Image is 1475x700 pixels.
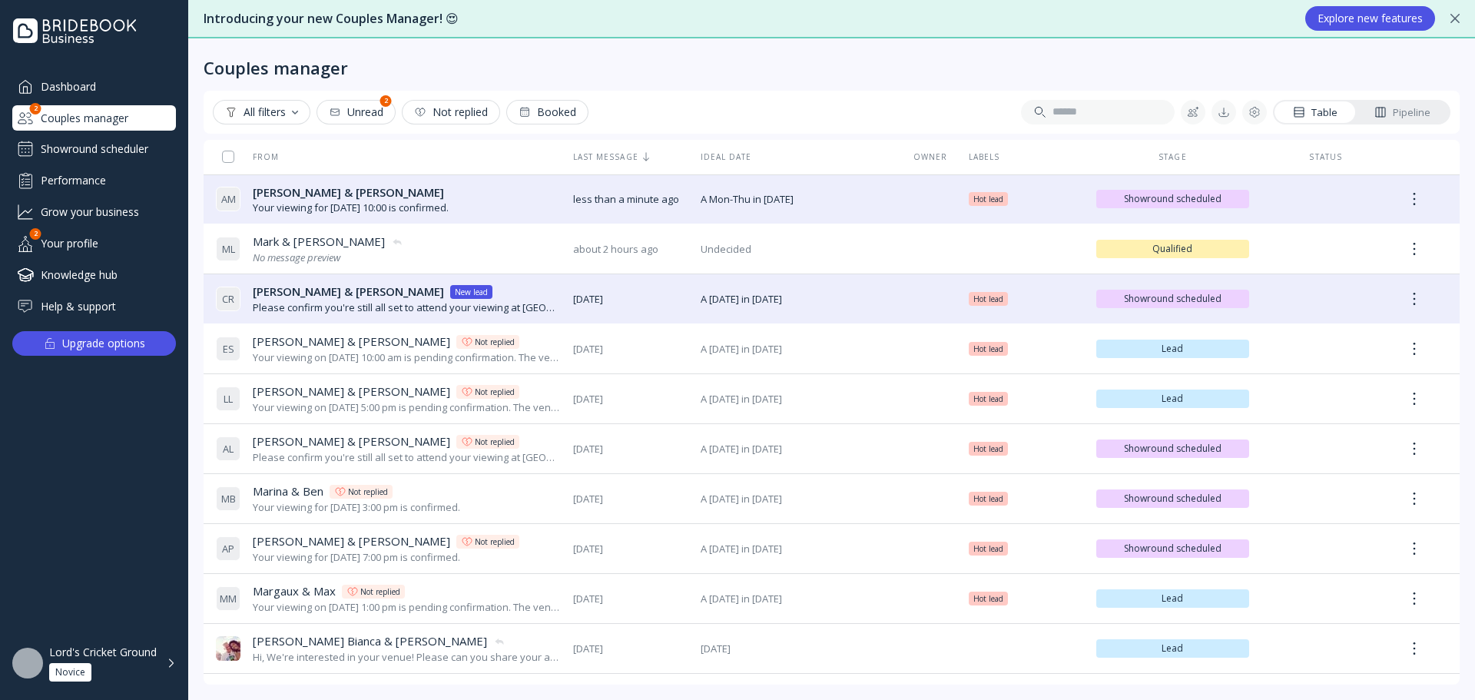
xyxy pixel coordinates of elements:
[1096,151,1250,162] div: Stage
[12,74,176,99] a: Dashboard
[55,666,85,678] div: Novice
[969,151,1084,162] div: Labels
[12,199,176,224] a: Grow your business
[573,542,688,556] span: [DATE]
[216,636,240,661] img: dpr=1,fit=cover,g=face,w=32,h=32
[12,262,176,287] a: Knowledge hub
[253,383,450,400] span: [PERSON_NAME] & [PERSON_NAME]
[701,342,893,357] span: A [DATE] in [DATE]
[1102,193,1244,205] span: Showround scheduled
[1102,293,1244,305] span: Showround scheduled
[12,168,176,193] a: Performance
[225,106,298,118] div: All filters
[973,343,1003,355] span: Hot lead
[253,250,340,264] i: No message preview
[1261,151,1390,162] div: Status
[573,392,688,406] span: [DATE]
[573,192,688,207] span: less than a minute ago
[216,187,240,211] div: A M
[573,592,688,606] span: [DATE]
[62,333,145,354] div: Upgrade options
[317,100,396,124] button: Unread
[329,106,383,118] div: Unread
[253,583,336,599] span: Margaux & Max
[701,192,893,207] span: A Mon-Thu in [DATE]
[12,331,176,356] button: Upgrade options
[573,442,688,456] span: [DATE]
[475,436,515,448] div: Not replied
[573,242,688,257] span: about 2 hours ago
[253,284,444,300] span: [PERSON_NAME] & [PERSON_NAME]
[216,486,240,511] div: M B
[701,492,893,506] span: A [DATE] in [DATE]
[253,550,519,565] div: Your viewing for [DATE] 7:00 pm is confirmed.
[253,533,450,549] span: [PERSON_NAME] & [PERSON_NAME]
[253,184,444,201] span: [PERSON_NAME] & [PERSON_NAME]
[253,201,449,215] div: Your viewing for [DATE] 10:00 is confirmed.
[216,436,240,461] div: A L
[1102,592,1244,605] span: Lead
[1102,343,1244,355] span: Lead
[1374,105,1430,120] div: Pipeline
[12,105,176,131] a: Couples manager2
[253,683,459,699] span: Peterscott Capper & [PERSON_NAME]
[519,106,576,118] div: Booked
[216,151,279,162] div: From
[216,287,240,311] div: C R
[701,592,893,606] span: A [DATE] in [DATE]
[1102,542,1244,555] span: Showround scheduled
[253,333,450,350] span: [PERSON_NAME] & [PERSON_NAME]
[701,542,893,556] span: A [DATE] in [DATE]
[573,151,688,162] div: Last message
[701,292,893,307] span: A [DATE] in [DATE]
[1318,12,1423,25] div: Explore new features
[216,536,240,561] div: A P
[253,450,561,465] div: Please confirm you're still all set to attend your viewing at [GEOGRAPHIC_DATA] on [DATE] 11:00 AM
[380,95,392,107] div: 2
[973,293,1003,305] span: Hot lead
[973,542,1003,555] span: Hot lead
[1102,443,1244,455] span: Showround scheduled
[973,393,1003,405] span: Hot lead
[253,300,561,315] div: Please confirm you're still all set to attend your viewing at [GEOGRAPHIC_DATA] on [DATE] 18:00.
[573,292,688,307] span: [DATE]
[1102,642,1244,655] span: Lead
[253,650,561,665] div: Hi, We're interested in your venue! Please can you share your availability around our ideal date,...
[216,386,240,411] div: L L
[253,350,561,365] div: Your viewing on [DATE] 10:00 am is pending confirmation. The venue will approve or decline shortl...
[253,234,385,250] span: Mark & [PERSON_NAME]
[402,100,500,124] button: Not replied
[475,536,515,548] div: Not replied
[701,392,893,406] span: A [DATE] in [DATE]
[1102,243,1244,255] span: Qualified
[253,433,450,450] span: [PERSON_NAME] & [PERSON_NAME]
[213,100,310,124] button: All filters
[204,10,1290,28] div: Introducing your new Couples Manager! 😍
[1102,493,1244,505] span: Showround scheduled
[30,228,41,240] div: 2
[701,642,893,656] span: [DATE]
[360,586,400,598] div: Not replied
[253,633,487,649] span: [PERSON_NAME] Bianca & [PERSON_NAME]
[1305,6,1435,31] button: Explore new features
[12,294,176,319] a: Help & support
[475,386,515,398] div: Not replied
[973,193,1003,205] span: Hot lead
[12,137,176,161] a: Showround scheduler
[216,337,240,361] div: E S
[573,342,688,357] span: [DATE]
[253,400,561,415] div: Your viewing on [DATE] 5:00 pm is pending confirmation. The venue will approve or decline shortly...
[253,483,323,499] span: Marina & Ben
[475,336,515,348] div: Not replied
[253,600,561,615] div: Your viewing on [DATE] 1:00 pm is pending confirmation. The venue will approve or decline shortly...
[973,592,1003,605] span: Hot lead
[573,492,688,506] span: [DATE]
[414,106,488,118] div: Not replied
[1293,105,1337,120] div: Table
[348,486,388,498] div: Not replied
